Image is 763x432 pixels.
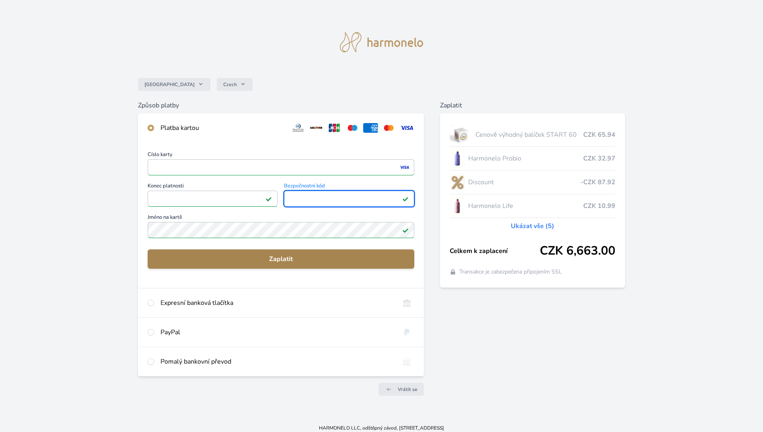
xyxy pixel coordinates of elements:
span: Harmonelo Probio [468,154,584,163]
div: Platba kartou [160,123,284,133]
span: Transakce je zabezpečena připojením SSL [459,268,562,276]
img: Konec platnosti [263,195,274,202]
h6: Způsob platby [138,101,424,110]
img: start.jpg [450,125,473,145]
span: CZK 6,663.00 [540,244,615,258]
img: visa [399,164,410,171]
span: [GEOGRAPHIC_DATA] [144,81,195,88]
img: CLEAN_PROBIO_se_stinem_x-lo.jpg [450,148,465,169]
span: Harmonelo Life [468,201,584,211]
img: onlineBanking_CZ.svg [399,298,414,308]
img: discount-lo.png [450,172,465,192]
div: PayPal [160,327,393,337]
h6: Zaplatit [440,101,625,110]
span: CZK 65.94 [583,130,615,140]
span: Bezpečnostní kód [284,183,414,191]
img: mc.svg [381,123,396,133]
img: maestro.svg [345,123,360,133]
div: Expresní banková tlačítka [160,298,393,308]
img: diners.svg [291,123,306,133]
a: Ukázat vše (5) [511,221,554,231]
span: -CZK 87.92 [580,177,615,187]
span: CZK 32.97 [583,154,615,163]
span: CZK 10.99 [583,201,615,211]
img: Platné pole [402,227,409,233]
img: CLEAN_LIFE_se_stinem_x-lo.jpg [450,196,465,216]
iframe: Iframe pro číslo karty [151,162,411,173]
img: visa.svg [399,123,414,133]
span: Jméno na kartě [148,215,414,222]
button: [GEOGRAPHIC_DATA] [138,78,210,91]
img: discover.svg [309,123,324,133]
input: Jméno na kartěPlatné pole [148,222,414,238]
img: logo.svg [340,32,424,52]
img: bankTransfer_IBAN.svg [399,357,414,366]
img: Platné pole [265,195,272,202]
a: Vrátit se [378,383,424,396]
button: Zaplatit [148,249,414,269]
span: Discount [468,177,581,187]
img: Platné pole [402,195,409,202]
span: Celkem k zaplacení [450,246,540,256]
iframe: Iframe pro datum vypršení platnosti [151,193,274,204]
div: Pomalý bankovní převod [160,357,393,366]
span: Vrátit se [398,386,417,393]
img: amex.svg [363,123,378,133]
iframe: Iframe pro bezpečnostní kód [288,193,410,204]
span: Cenově výhodný balíček START 60 [475,130,583,140]
span: Czech [223,81,237,88]
button: Czech [217,78,253,91]
span: Číslo karty [148,152,414,159]
span: Konec platnosti [148,183,278,191]
img: jcb.svg [327,123,342,133]
span: Zaplatit [154,254,408,264]
img: paypal.svg [399,327,414,337]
